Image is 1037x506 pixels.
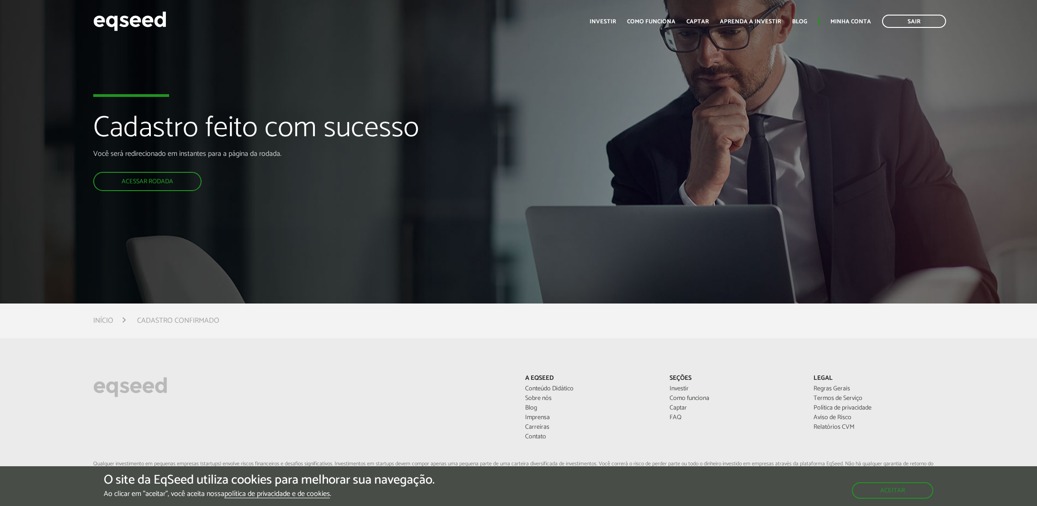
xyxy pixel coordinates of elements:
[93,9,166,33] img: EqSeed
[814,424,944,431] a: Relatórios CVM
[93,375,167,399] img: EqSeed Logo
[686,19,709,25] a: Captar
[93,112,598,149] h1: Cadastro feito com sucesso
[882,15,946,28] a: Sair
[720,19,781,25] a: Aprenda a investir
[792,19,807,25] a: Blog
[104,473,435,487] h5: O site da EqSeed utiliza cookies para melhorar sua navegação.
[93,172,202,191] a: Acessar rodada
[104,490,435,498] p: Ao clicar em "aceitar", você aceita nossa .
[670,405,800,411] a: Captar
[670,415,800,421] a: FAQ
[814,395,944,402] a: Termos de Serviço
[525,405,655,411] a: Blog
[525,415,655,421] a: Imprensa
[830,19,871,25] a: Minha conta
[525,375,655,383] p: A EqSeed
[670,375,800,383] p: Seções
[525,434,655,440] a: Contato
[93,317,113,325] a: Início
[814,405,944,411] a: Política de privacidade
[670,386,800,392] a: Investir
[627,19,675,25] a: Como funciona
[525,395,655,402] a: Sobre nós
[590,19,616,25] a: Investir
[670,395,800,402] a: Como funciona
[852,482,933,499] button: Aceitar
[814,375,944,383] p: Legal
[525,424,655,431] a: Carreiras
[814,415,944,421] a: Aviso de Risco
[93,149,598,158] p: Você será redirecionado em instantes para a página da rodada.
[525,386,655,392] a: Conteúdo Didático
[224,490,330,498] a: política de privacidade e de cookies
[137,314,219,327] li: Cadastro confirmado
[814,386,944,392] a: Regras Gerais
